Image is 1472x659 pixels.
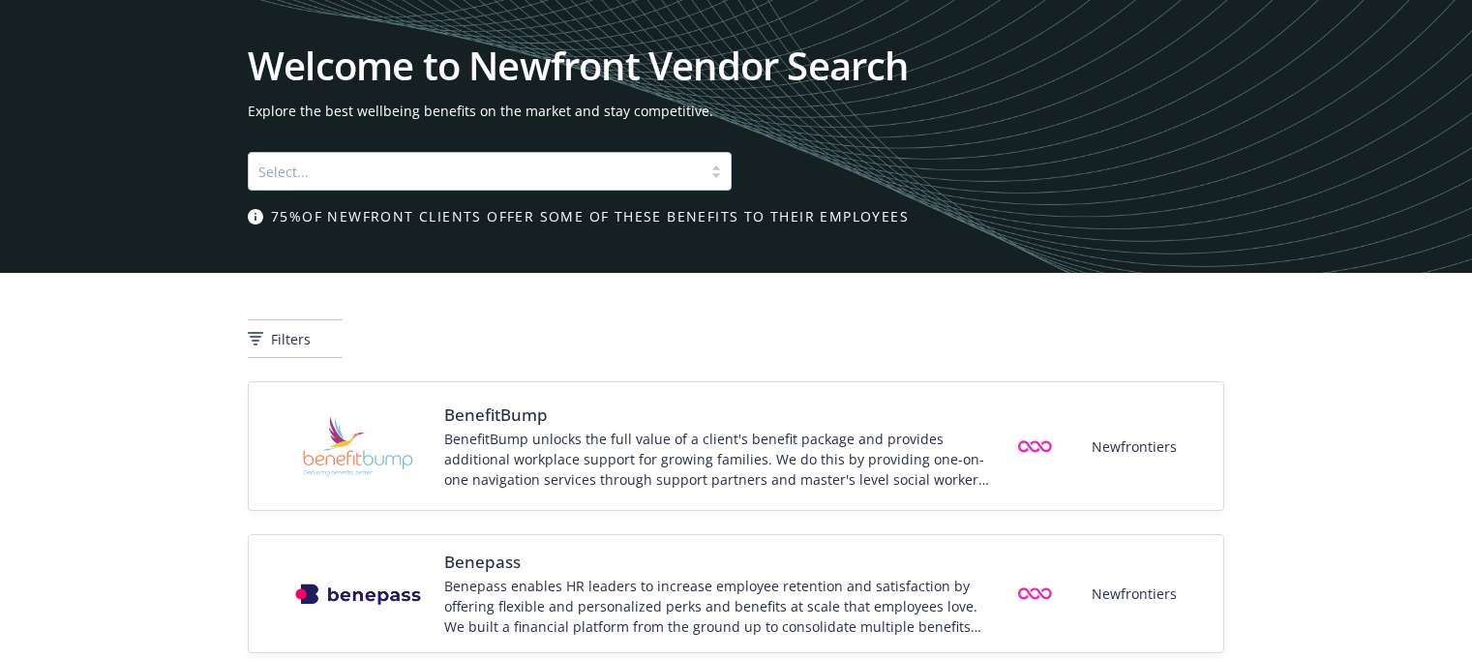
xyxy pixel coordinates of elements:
div: Benepass enables HR leaders to increase employee retention and satisfaction by offering flexible ... [444,576,990,637]
span: BenefitBump [444,404,990,427]
div: BenefitBump unlocks the full value of a client's benefit package and provides additional workplac... [444,429,990,490]
h1: Welcome to Newfront Vendor Search [248,46,1224,85]
button: Filters [248,319,343,358]
span: Newfrontiers [1092,584,1177,604]
span: Benepass [444,551,990,574]
span: 75% of Newfront clients offer some of these benefits to their employees [271,206,909,226]
img: Vendor logo for BenefitBump [295,398,421,494]
img: Vendor logo for Benepass [295,584,421,605]
span: Newfrontiers [1092,436,1177,457]
span: Filters [271,329,311,349]
span: Explore the best wellbeing benefits on the market and stay competitive. [248,101,1224,121]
